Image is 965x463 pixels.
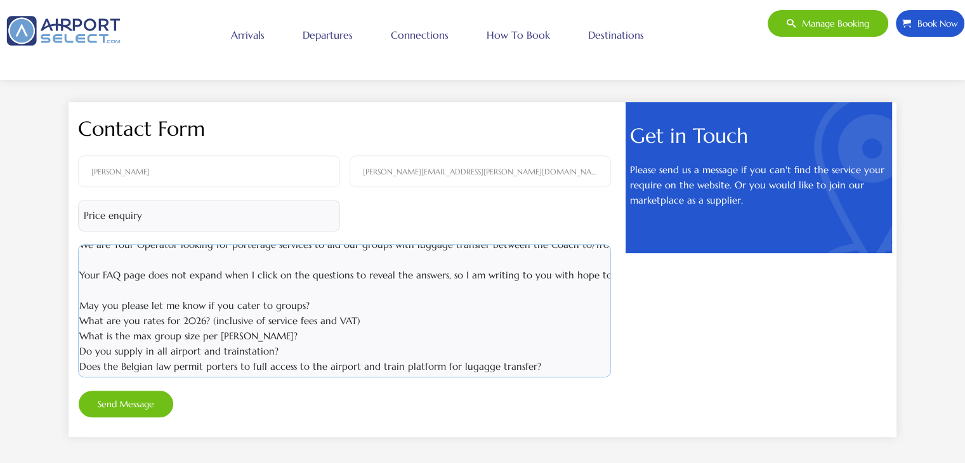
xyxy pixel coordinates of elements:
a: Manage booking [767,10,889,37]
a: Connections [388,19,452,51]
a: Book Now [895,10,965,37]
input: Your Name [78,155,340,187]
a: Destinations [585,19,647,51]
button: Send Message [78,390,174,418]
input: Email Address [350,155,612,187]
p: Please send us a message if you can't find the service your require on the website. Or you would ... [630,162,887,208]
a: How to book [483,19,553,51]
a: Departures [299,19,356,51]
a: Arrivals [228,19,268,51]
h2: Contact Form [78,121,611,136]
span: Book Now [911,10,958,37]
span: Manage booking [796,10,869,37]
h2: Get in Touch [630,128,887,143]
